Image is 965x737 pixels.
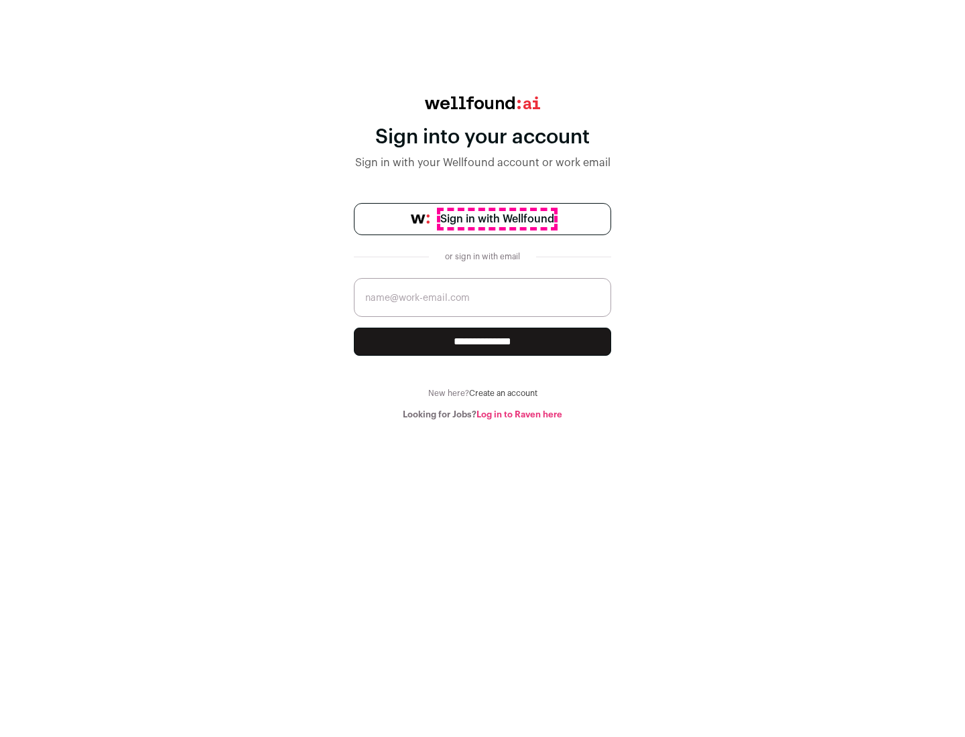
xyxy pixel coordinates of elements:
[354,125,611,149] div: Sign into your account
[440,211,554,227] span: Sign in with Wellfound
[354,155,611,171] div: Sign in with your Wellfound account or work email
[411,214,430,224] img: wellfound-symbol-flush-black-fb3c872781a75f747ccb3a119075da62bfe97bd399995f84a933054e44a575c4.png
[425,96,540,109] img: wellfound:ai
[476,410,562,419] a: Log in to Raven here
[354,203,611,235] a: Sign in with Wellfound
[440,251,525,262] div: or sign in with email
[354,278,611,317] input: name@work-email.com
[469,389,537,397] a: Create an account
[354,388,611,399] div: New here?
[354,409,611,420] div: Looking for Jobs?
